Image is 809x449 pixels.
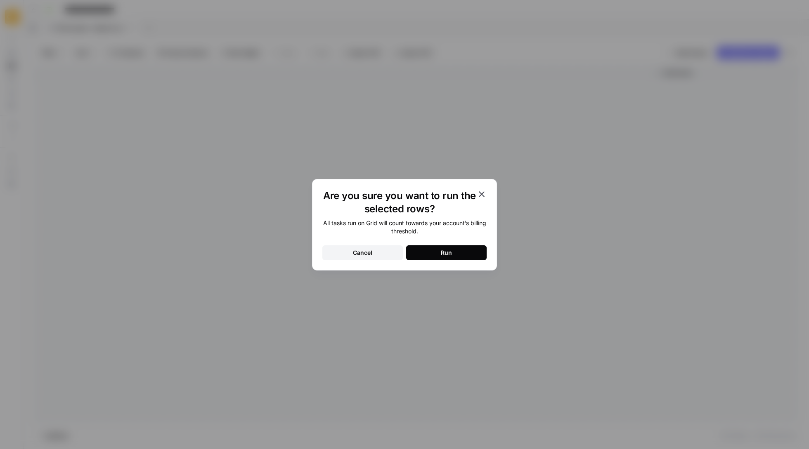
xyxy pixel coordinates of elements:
button: Cancel [322,245,403,260]
div: Run [441,249,452,257]
div: All tasks run on Grid will count towards your account’s billing threshold. [322,219,487,235]
div: Cancel [353,249,372,257]
h1: Are you sure you want to run the selected rows? [322,189,477,216]
button: Run [406,245,487,260]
